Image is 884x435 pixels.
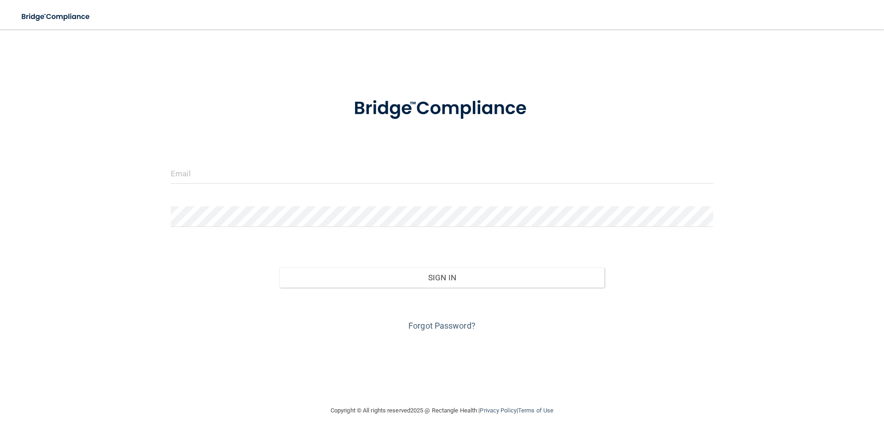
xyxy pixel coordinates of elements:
[274,396,610,425] div: Copyright © All rights reserved 2025 @ Rectangle Health | |
[518,407,553,414] a: Terms of Use
[14,7,99,26] img: bridge_compliance_login_screen.278c3ca4.svg
[171,163,713,184] input: Email
[335,85,549,133] img: bridge_compliance_login_screen.278c3ca4.svg
[279,267,605,288] button: Sign In
[480,407,516,414] a: Privacy Policy
[408,321,476,331] a: Forgot Password?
